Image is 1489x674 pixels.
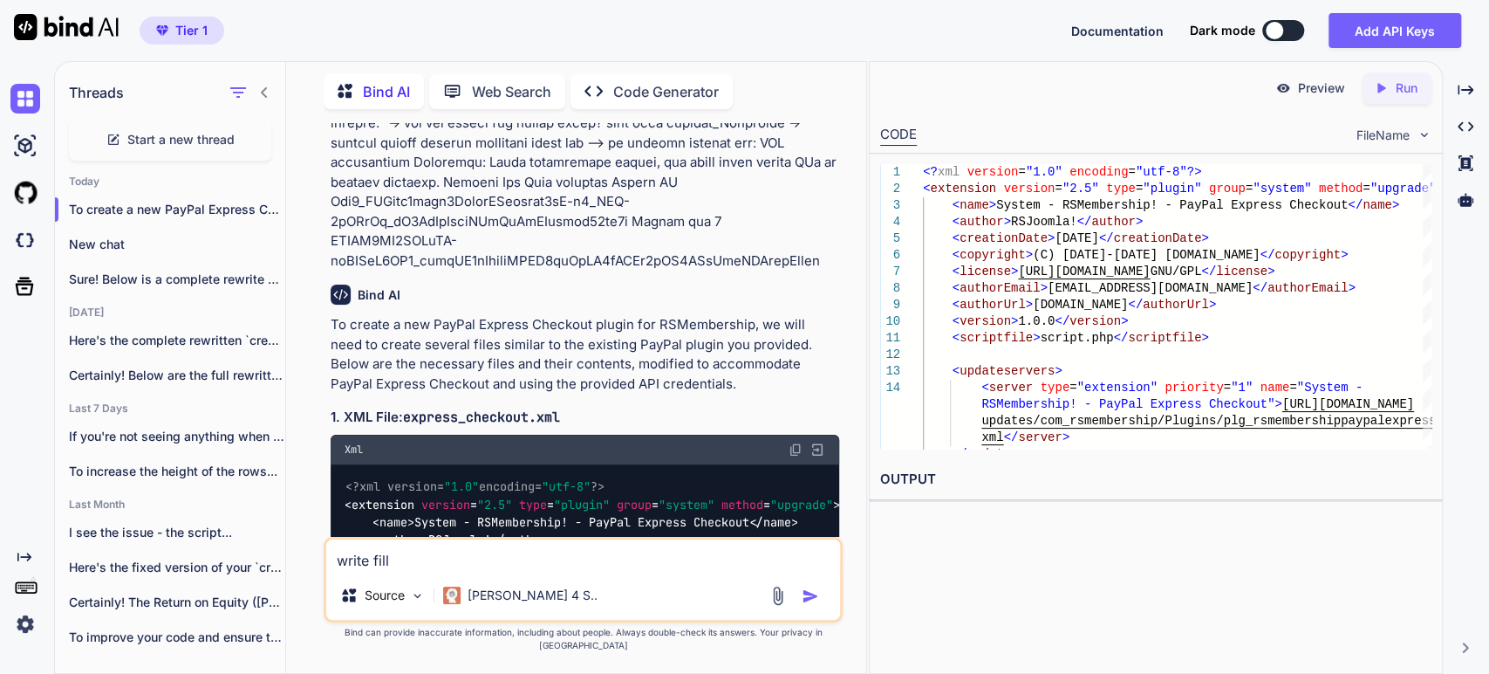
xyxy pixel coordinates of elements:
[870,459,1442,500] h2: OUTPUT
[966,447,1062,461] span: updateservers
[880,330,900,347] div: 11
[923,165,938,179] span: <?
[880,214,900,230] div: 4
[127,131,235,148] span: Start a new thread
[880,347,900,363] div: 12
[1356,127,1410,144] span: FileName
[763,514,791,530] span: name
[960,281,1040,295] span: authorEmail
[1348,281,1355,295] span: >
[55,498,285,512] h2: Last Month
[1040,281,1047,295] span: >
[1260,248,1274,262] span: </
[69,201,285,218] p: To create a new PayPal Express Checkout ...
[1348,198,1363,212] span: </
[1281,397,1413,411] span: [URL][DOMAIN_NAME]
[981,397,1281,411] span: RSMembership! - PayPal Express Checkout">
[952,281,959,295] span: <
[505,533,547,548] span: author
[1298,79,1345,97] p: Preview
[617,497,652,512] span: group
[768,586,788,606] img: attachment
[345,443,363,457] span: Xml
[69,236,285,253] p: New chat
[930,182,996,196] span: extension
[770,497,833,512] span: "upgrade"
[952,265,959,279] span: <
[1231,381,1253,395] span: "1"
[1048,231,1055,245] span: >
[331,408,839,428] h3: 1. XML File:
[952,331,959,345] span: <
[69,559,285,576] p: Here's the fixed version of your `createSensitivityAnalysisSheet`...
[1128,298,1143,312] span: </
[443,587,461,604] img: Claude 4 Sonnet
[403,409,560,426] code: express_checkout.xml
[1055,364,1062,378] span: >
[880,446,900,463] div: 15
[1055,231,1098,245] span: [DATE]
[372,514,414,530] span: < >
[1135,165,1201,179] span: "utf-8"?>
[554,497,610,512] span: "plugin"
[1062,430,1069,444] span: >
[491,533,554,548] span: </ >
[10,84,40,113] img: chat
[1135,182,1142,196] span: =
[10,609,40,639] img: settings
[1190,22,1255,39] span: Dark mode
[1245,182,1252,196] span: =
[1011,265,1018,279] span: >
[69,524,285,541] p: I see the issue - the script...
[923,182,930,196] span: <
[1040,381,1069,395] span: type
[1040,331,1113,345] span: script.php
[659,497,714,512] span: "system"
[880,125,917,146] div: CODE
[802,588,819,605] img: icon
[1274,248,1341,262] span: copyright
[809,442,825,457] img: Open in Browser
[1201,331,1208,345] span: >
[1018,430,1062,444] span: server
[365,587,405,604] p: Source
[960,231,1048,245] span: creationDate
[749,514,798,530] span: </ >
[1201,231,1208,245] span: >
[880,230,900,247] div: 5
[14,14,119,40] img: Bind AI
[1069,165,1128,179] span: encoding
[443,479,478,495] span: "1.0"
[1106,182,1136,196] span: type
[1033,248,1260,262] span: (C) [DATE]-[DATE] [DOMAIN_NAME]
[1348,414,1443,428] span: aypalexpress.
[379,514,407,530] span: name
[1363,182,1369,196] span: =
[345,497,840,512] span: < = = = = >
[613,81,719,102] p: Code Generator
[421,497,470,512] span: version
[1135,215,1142,229] span: >
[1289,381,1296,395] span: =
[880,313,900,330] div: 10
[952,198,959,212] span: <
[952,447,966,461] span: </
[880,247,900,264] div: 6
[541,479,590,495] span: "utf-8"
[1396,79,1417,97] p: Run
[1003,215,1010,229] span: >
[960,298,1026,312] span: authorUrl
[952,248,959,262] span: <
[1128,165,1135,179] span: =
[1055,182,1062,196] span: =
[69,428,285,445] p: If you're not seeing anything when you...
[358,286,400,304] h6: Bind AI
[1267,265,1274,279] span: >
[55,402,285,416] h2: Last 7 Days
[880,380,900,396] div: 14
[1391,198,1398,212] span: >
[140,17,224,45] button: premiumTier 1
[960,331,1033,345] span: scriptfile
[988,198,995,212] span: >
[960,314,1011,328] span: version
